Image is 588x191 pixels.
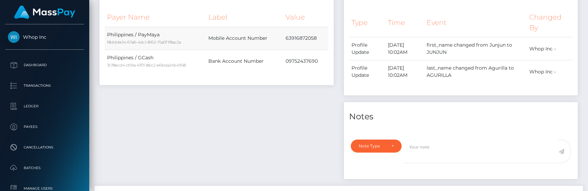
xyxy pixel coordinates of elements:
a: Cancellations [5,139,84,156]
th: Event [424,8,527,37]
small: 7c78ecd4-d59a-4701-8bc2-e6bda24b4958 [107,63,186,68]
td: 63916872058 [283,27,328,50]
td: Mobile Account Number [206,27,284,50]
td: [DATE] 10:02AM [385,60,424,83]
td: Bank Account Number [206,50,284,73]
a: Dashboard [5,57,84,74]
a: Payees [5,118,84,135]
td: [DATE] 10:02AM [385,37,424,60]
th: Value [283,8,328,27]
div: Note Type [359,143,386,149]
a: Transactions [5,77,84,94]
a: Batches [5,159,84,177]
th: Type [349,8,385,37]
p: Dashboard [8,60,81,70]
a: Ledger [5,98,84,115]
img: Whop Inc [8,31,20,43]
p: Cancellations [8,142,81,153]
small: f8ddde54-67a6-4dc1-8162-75a0f1f8ac2a [107,40,181,45]
img: MassPay Logo [14,5,75,19]
td: Profile Update [349,60,385,83]
th: Time [385,8,424,37]
h4: Notes [349,111,573,123]
p: Batches [8,163,81,173]
td: Whop Inc - [527,37,573,60]
td: first_name changed from Junjun to JUNJUN [424,37,527,60]
p: Ledger [8,101,81,111]
th: Payer Name [105,8,206,27]
th: Changed By [527,8,573,37]
td: Profile Update [349,37,385,60]
td: last_name changed from Agurilla to AGURILLA [424,60,527,83]
td: 09752437690 [283,50,328,73]
td: Philippines / PayMaya [105,27,206,50]
p: Payees [8,122,81,132]
button: Note Type [351,140,402,153]
td: Whop Inc - [527,60,573,83]
th: Label [206,8,284,27]
p: Transactions [8,81,81,91]
td: Philippines / GCash [105,50,206,73]
span: Whop Inc [5,34,84,40]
